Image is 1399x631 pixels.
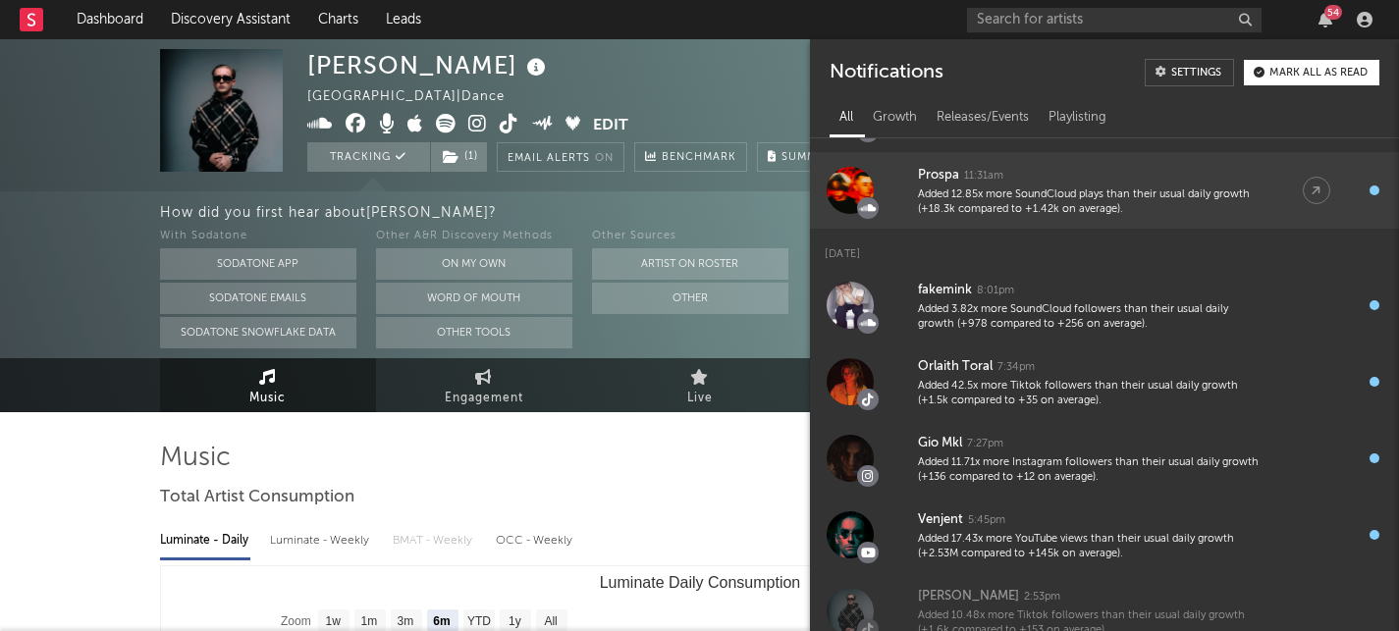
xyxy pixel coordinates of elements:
[376,248,572,280] button: On My Own
[466,614,490,628] text: YTD
[918,585,1019,608] div: [PERSON_NAME]
[592,283,788,314] button: Other
[918,355,993,379] div: Orlaith Toral
[810,420,1399,497] a: Gio Mkl7:27pmAdded 11.71x more Instagram followers than their usual daily growth (+136 compared t...
[1024,590,1060,605] div: 2:53pm
[918,164,959,187] div: Prospa
[808,358,1024,412] a: Audience
[918,508,963,532] div: Venjent
[1318,12,1332,27] button: 54
[927,101,1039,134] div: Releases/Events
[376,317,572,348] button: Other Tools
[592,225,788,248] div: Other Sources
[445,387,523,410] span: Engagement
[964,169,1003,184] div: 11:31am
[592,358,808,412] a: Live
[497,142,624,172] button: Email AlertsOn
[496,524,574,557] div: OCC - Weekly
[967,437,1003,451] div: 7:27pm
[509,614,521,628] text: 1y
[325,614,341,628] text: 1w
[307,85,550,109] div: [GEOGRAPHIC_DATA] | Dance
[1269,68,1368,79] div: Mark all as read
[376,225,572,248] div: Other A&R Discovery Methods
[662,146,736,170] span: Benchmark
[918,302,1264,333] div: Added 3.82x more SoundCloud followers than their usual daily growth (+978 compared to +256 on ave...
[810,152,1399,229] a: Prospa11:31amAdded 12.85x more SoundCloud plays than their usual daily growth (+18.3k compared to...
[430,142,488,172] span: ( 1 )
[376,283,572,314] button: Word Of Mouth
[431,142,487,172] button: (1)
[918,187,1264,218] div: Added 12.85x more SoundCloud plays than their usual daily growth (+18.3k compared to +1.42k on av...
[599,574,800,591] text: Luminate Daily Consumption
[918,279,972,302] div: fakemink
[918,432,962,455] div: Gio Mkl
[918,532,1264,562] div: Added 17.43x more YouTube views than their usual daily growth (+2.53M compared to +145k on average).
[433,614,450,628] text: 6m
[592,248,788,280] button: Artist on Roster
[830,101,863,134] div: All
[1171,68,1221,79] div: Settings
[544,614,557,628] text: All
[1039,101,1116,134] div: Playlisting
[1244,60,1379,85] button: Mark all as read
[918,379,1264,409] div: Added 42.5x more Tiktok followers than their usual daily growth (+1.5k compared to +35 on average).
[634,142,747,172] a: Benchmark
[307,49,551,81] div: [PERSON_NAME]
[757,142,850,172] button: Summary
[281,614,311,628] text: Zoom
[810,229,1399,267] div: [DATE]
[997,360,1035,375] div: 7:34pm
[810,343,1399,420] a: Orlaith Toral7:34pmAdded 42.5x more Tiktok followers than their usual daily growth (+1.5k compare...
[810,267,1399,343] a: fakemink8:01pmAdded 3.82x more SoundCloud followers than their usual daily growth (+978 compared ...
[160,225,356,248] div: With Sodatone
[397,614,413,628] text: 3m
[977,284,1014,298] div: 8:01pm
[360,614,377,628] text: 1m
[863,101,927,134] div: Growth
[781,152,839,163] span: Summary
[249,387,286,410] span: Music
[376,358,592,412] a: Engagement
[967,8,1262,32] input: Search for artists
[160,524,250,557] div: Luminate - Daily
[830,59,942,86] div: Notifications
[593,114,628,138] button: Edit
[160,486,354,509] span: Total Artist Consumption
[270,524,373,557] div: Luminate - Weekly
[968,513,1005,528] div: 5:45pm
[160,358,376,412] a: Music
[160,317,356,348] button: Sodatone Snowflake Data
[160,248,356,280] button: Sodatone App
[1324,5,1342,20] div: 54
[595,153,614,164] em: On
[810,497,1399,573] a: Venjent5:45pmAdded 17.43x more YouTube views than their usual daily growth (+2.53M compared to +1...
[918,455,1264,486] div: Added 11.71x more Instagram followers than their usual daily growth (+136 compared to +12 on aver...
[687,387,713,410] span: Live
[1145,59,1234,86] a: Settings
[307,142,430,172] button: Tracking
[160,283,356,314] button: Sodatone Emails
